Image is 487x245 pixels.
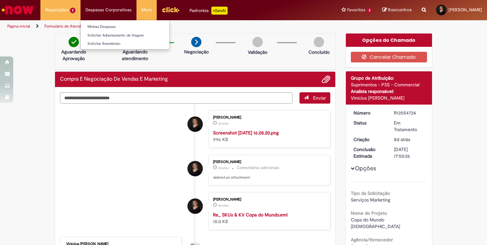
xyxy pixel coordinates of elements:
[351,95,427,101] div: Vinicius [PERSON_NAME]
[162,5,180,15] img: click_logo_yellow_360x200.png
[218,122,229,125] span: 3d atrás
[322,75,330,84] button: Adicionar anexos
[349,110,389,116] dt: Número
[188,199,203,214] div: Raissa Dubena De Souza
[394,110,425,116] div: R13554724
[213,212,288,218] a: Re_ SKUs & KV Copa do Mundo.eml
[351,190,390,196] b: Tipo da Solicitação
[382,7,412,13] a: Rascunhos
[213,175,323,180] p: deleted an attachment
[347,7,365,13] span: Favoritos
[119,48,151,62] p: Aguardando atendimento
[248,49,267,55] p: Validação
[218,122,229,125] time: 26/09/2025 16:06:10
[213,129,323,143] div: 996 KB
[5,20,320,33] ul: Trilhas de página
[218,204,229,207] span: 3d atrás
[349,136,389,143] dt: Criação
[45,7,69,13] span: Requisições
[388,7,412,13] span: Rascunhos
[349,146,389,159] dt: Conclusão Estimada
[81,32,169,39] a: Solicitar Adiantamento de Viagem
[394,136,410,142] time: 22/09/2025 11:46:00
[188,161,203,176] div: Raissa Dubena De Souza
[141,7,152,13] span: More
[213,130,279,136] a: Screenshot [DATE] 16.05.20.png
[70,8,76,13] span: 2
[60,92,293,104] textarea: Digite sua mensagem aqui...
[237,165,279,171] small: Comentários adicionais
[44,24,93,29] a: Formulário de Atendimento
[394,120,425,133] div: Em Tratamento
[81,40,169,47] a: Solicitar Reembolso
[189,7,228,15] div: Padroniza
[346,34,432,47] div: Opções do Chamado
[213,116,323,120] div: [PERSON_NAME]
[213,211,323,225] div: 10.0 KB
[69,37,79,47] img: check-circle-green.png
[351,197,390,203] span: Serviços Marketing
[213,198,323,202] div: [PERSON_NAME]
[81,20,170,49] ul: Despesas Corporativas
[213,160,323,164] div: [PERSON_NAME]
[58,48,90,62] p: Aguardando Aprovação
[394,136,425,143] div: 22/09/2025 11:46:00
[7,24,30,29] a: Página inicial
[188,117,203,132] div: Raissa Dubena De Souza
[351,81,427,88] div: Suprimentos - PSS - Commercial
[367,8,372,13] span: 2
[308,49,330,55] p: Concluído
[351,217,400,229] span: Copa do Mundo [DEMOGRAPHIC_DATA]
[299,92,330,104] button: Enviar
[60,76,168,82] h2: Compra E Negociação De Vendas E Marketing Histórico de tíquete
[218,166,229,170] time: 26/09/2025 16:06:05
[218,166,229,170] span: 3d atrás
[191,37,201,47] img: arrow-next.png
[351,75,427,81] div: Grupo de Atribuição:
[314,37,324,47] img: img-circle-grey.png
[184,48,209,55] p: Negociação
[394,146,425,159] div: [DATE] 17:50:26
[394,136,410,142] span: 8d atrás
[252,37,263,47] img: img-circle-grey.png
[351,88,427,95] div: Analista responsável:
[218,204,229,207] time: 26/09/2025 16:04:20
[351,210,387,216] b: Nome do Projeto
[211,7,228,15] p: +GenAi
[351,52,427,62] button: Cancelar Chamado
[351,237,393,243] b: Agência/fornecedor
[85,7,132,13] span: Despesas Corporativas
[449,7,482,13] span: [PERSON_NAME]
[1,3,35,17] img: ServiceNow
[81,23,169,31] a: Minhas Despesas
[313,95,326,101] span: Enviar
[349,120,389,126] dt: Status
